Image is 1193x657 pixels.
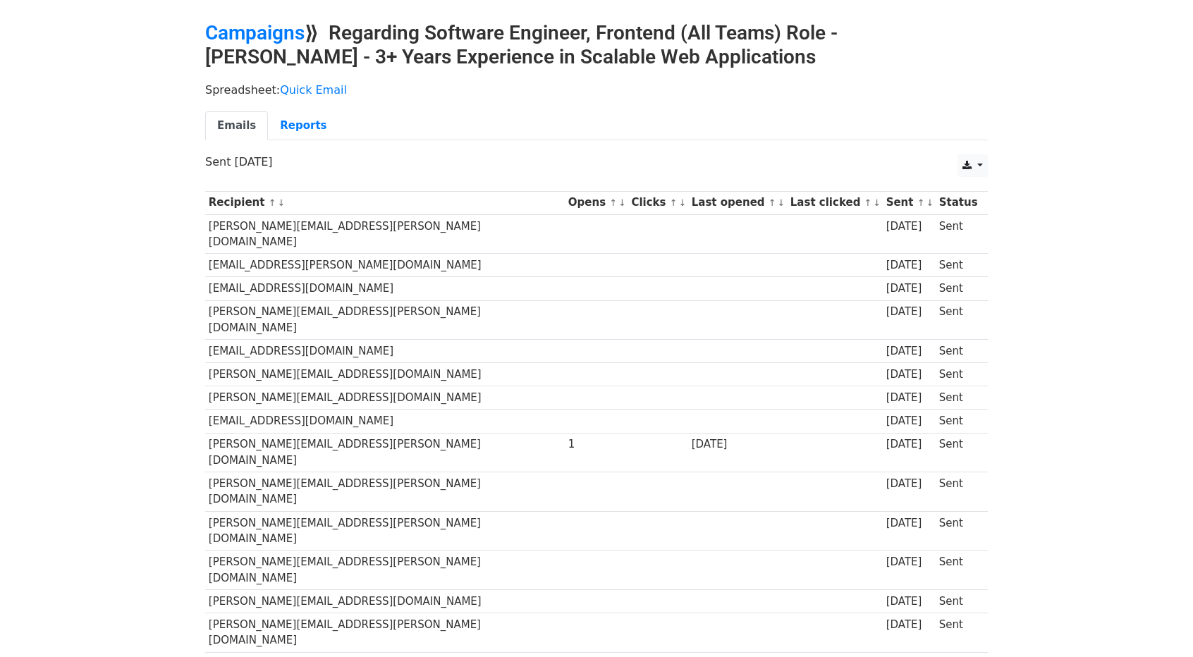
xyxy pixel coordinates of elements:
td: [PERSON_NAME][EMAIL_ADDRESS][PERSON_NAME][DOMAIN_NAME] [205,472,565,512]
td: [PERSON_NAME][EMAIL_ADDRESS][DOMAIN_NAME] [205,589,565,613]
a: ↑ [269,197,276,208]
a: ↓ [678,197,686,208]
p: Sent [DATE] [205,154,988,169]
div: [DATE] [886,554,933,570]
th: Opens [565,191,628,214]
td: Sent [936,551,981,590]
div: [DATE] [886,390,933,406]
td: [EMAIL_ADDRESS][PERSON_NAME][DOMAIN_NAME] [205,254,565,277]
div: [DATE] [886,257,933,274]
th: Sent [883,191,936,214]
td: Sent [936,433,981,472]
td: Sent [936,340,981,363]
td: [EMAIL_ADDRESS][DOMAIN_NAME] [205,410,565,433]
a: ↑ [670,197,678,208]
div: [DATE] [886,413,933,429]
td: [PERSON_NAME][EMAIL_ADDRESS][PERSON_NAME][DOMAIN_NAME] [205,551,565,590]
a: ↓ [778,197,785,208]
a: ↓ [873,197,881,208]
iframe: Chat Widget [1122,589,1193,657]
td: [PERSON_NAME][EMAIL_ADDRESS][PERSON_NAME][DOMAIN_NAME] [205,433,565,472]
div: [DATE] [886,343,933,360]
td: Sent [936,214,981,254]
th: Recipient [205,191,565,214]
td: [EMAIL_ADDRESS][DOMAIN_NAME] [205,277,565,300]
td: Sent [936,254,981,277]
div: [DATE] [692,436,783,453]
a: ↓ [926,197,934,208]
a: Campaigns [205,21,305,44]
td: [PERSON_NAME][EMAIL_ADDRESS][PERSON_NAME][DOMAIN_NAME] [205,300,565,340]
th: Clicks [628,191,688,214]
div: [DATE] [886,515,933,532]
a: Quick Email [280,83,347,97]
th: Last clicked [787,191,883,214]
div: [DATE] [886,617,933,633]
p: Spreadsheet: [205,82,988,97]
td: Sent [936,511,981,551]
div: [DATE] [886,219,933,235]
td: Sent [936,386,981,410]
div: [DATE] [886,367,933,383]
td: [PERSON_NAME][EMAIL_ADDRESS][DOMAIN_NAME] [205,363,565,386]
td: Sent [936,277,981,300]
a: ↑ [769,197,776,208]
td: Sent [936,472,981,512]
td: Sent [936,613,981,653]
h2: ⟫ Regarding Software Engineer, Frontend (All Teams) Role - [PERSON_NAME] - 3+ Years Experience in... [205,21,988,68]
div: [DATE] [886,281,933,297]
a: Emails [205,111,268,140]
div: [DATE] [886,594,933,610]
a: ↑ [609,197,617,208]
div: [DATE] [886,476,933,492]
th: Last opened [688,191,787,214]
a: ↓ [618,197,626,208]
td: [PERSON_NAME][EMAIL_ADDRESS][DOMAIN_NAME] [205,386,565,410]
a: ↓ [277,197,285,208]
td: Sent [936,589,981,613]
th: Status [936,191,981,214]
a: ↑ [917,197,925,208]
td: [EMAIL_ADDRESS][DOMAIN_NAME] [205,340,565,363]
a: Reports [268,111,338,140]
td: Sent [936,363,981,386]
td: [PERSON_NAME][EMAIL_ADDRESS][PERSON_NAME][DOMAIN_NAME] [205,511,565,551]
div: [DATE] [886,436,933,453]
td: [PERSON_NAME][EMAIL_ADDRESS][PERSON_NAME][DOMAIN_NAME] [205,613,565,653]
td: [PERSON_NAME][EMAIL_ADDRESS][PERSON_NAME][DOMAIN_NAME] [205,214,565,254]
a: ↑ [864,197,872,208]
div: [DATE] [886,304,933,320]
td: Sent [936,300,981,340]
div: 1 [568,436,625,453]
td: Sent [936,410,981,433]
